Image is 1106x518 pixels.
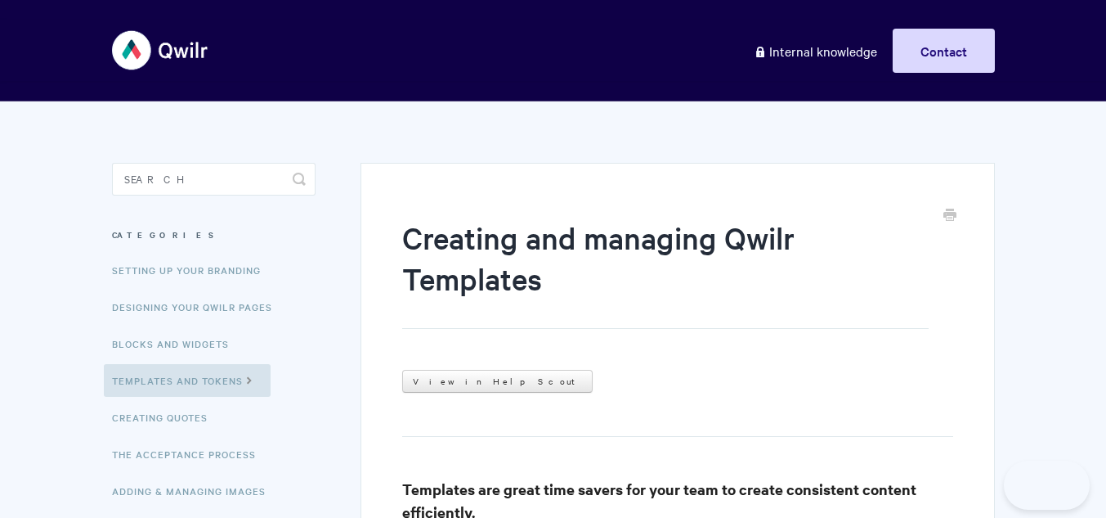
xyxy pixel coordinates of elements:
[112,327,241,360] a: Blocks and Widgets
[112,475,278,507] a: Adding & Managing Images
[112,163,316,196] input: Search
[112,254,273,286] a: Setting up your Branding
[402,217,928,329] h1: Creating and managing Qwilr Templates
[893,29,995,73] a: Contact
[112,438,268,471] a: The Acceptance Process
[104,364,271,397] a: Templates and Tokens
[112,20,209,81] img: Qwilr Help Center
[741,29,889,73] a: Internal knowledge
[943,207,956,225] a: Print this Article
[402,370,593,393] a: View in Help Scout
[112,220,316,250] h3: Categories
[112,401,220,434] a: Creating Quotes
[1004,461,1090,510] iframe: Toggle Customer Support
[112,291,284,323] a: Designing Your Qwilr Pages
